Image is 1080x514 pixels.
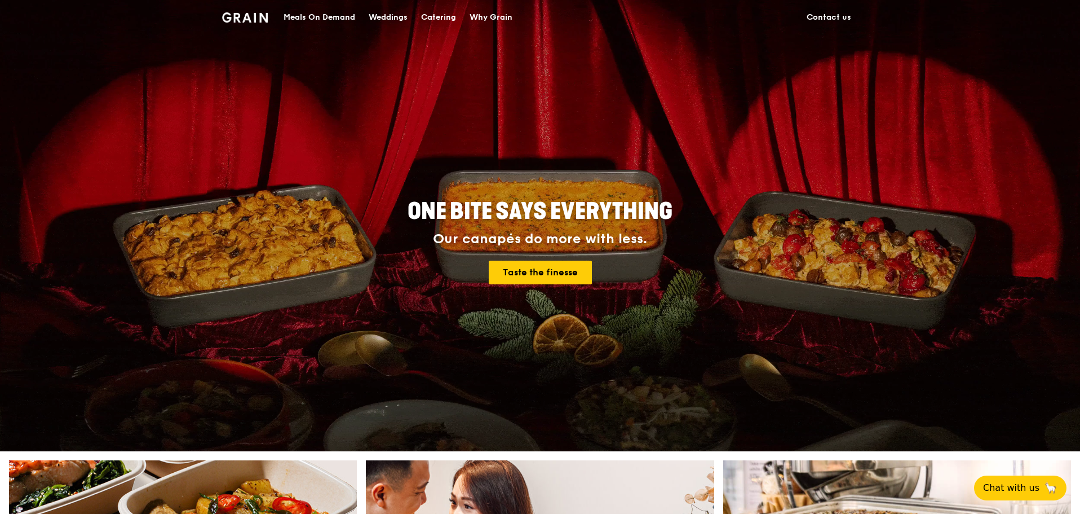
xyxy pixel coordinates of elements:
[800,1,858,34] a: Contact us
[421,1,456,34] div: Catering
[974,476,1066,500] button: Chat with us🦙
[369,1,408,34] div: Weddings
[408,198,672,225] span: ONE BITE SAYS EVERYTHING
[222,12,268,23] img: Grain
[489,261,592,284] a: Taste the finesse
[362,1,414,34] a: Weddings
[1044,481,1057,495] span: 🦙
[470,1,512,34] div: Why Grain
[983,481,1039,495] span: Chat with us
[337,231,743,247] div: Our canapés do more with less.
[414,1,463,34] a: Catering
[463,1,519,34] a: Why Grain
[284,1,355,34] div: Meals On Demand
